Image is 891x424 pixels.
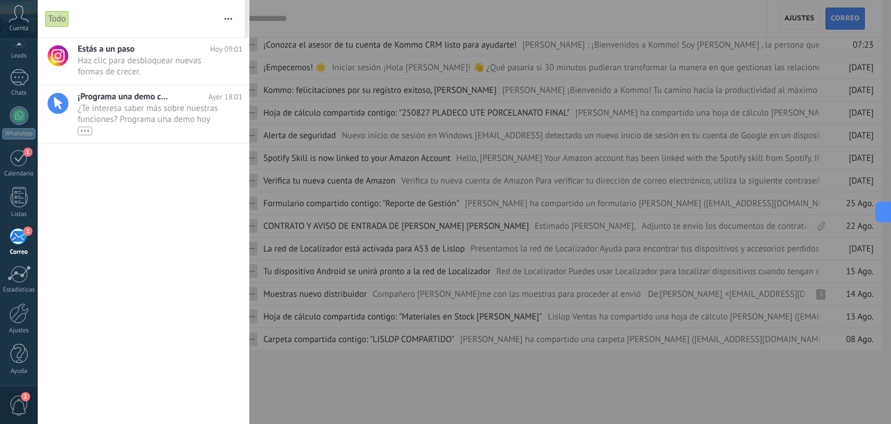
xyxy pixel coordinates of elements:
[2,211,36,218] div: Listas
[210,44,242,55] span: Hoy 09:01
[2,249,36,256] div: Correo
[2,327,36,335] div: Ajustes
[38,38,249,85] a: Estás a un paso Hoy 09:01 Haz clic para desbloquear nuevas formas de crecer.
[78,103,220,135] span: ¿Te interesa saber más sobre nuestras funciones? Programa una demo hoy mismo!
[23,148,32,157] span: 1
[9,25,28,33] span: Cuenta
[2,170,36,178] div: Calendario
[2,89,36,97] div: Chats
[2,52,36,60] div: Leads
[78,127,92,135] div: •••
[23,227,32,236] span: 1
[2,128,35,139] div: WhatsApp
[45,10,69,27] div: Todo
[21,392,30,401] span: 2
[38,85,249,143] a: ¡Programa una demo con un experto! Ayer 18:01 ¿Te interesa saber más sobre nuestras funciones? Pr...
[78,44,135,55] span: Estás a un paso
[208,91,242,102] span: Ayer 18:01
[2,286,36,294] div: Estadísticas
[78,91,171,102] span: ¡Programa una demo con un experto!
[78,55,220,77] span: Haz clic para desbloquear nuevas formas de crecer.
[2,368,36,375] div: Ayuda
